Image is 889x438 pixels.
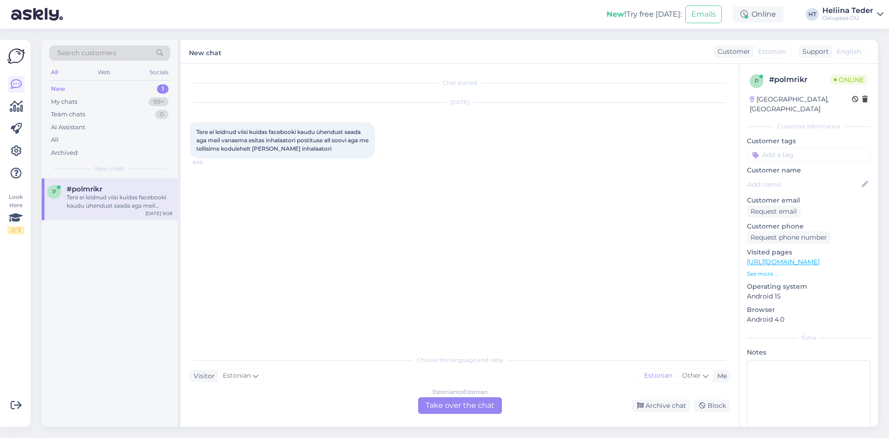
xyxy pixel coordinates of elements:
div: 1 [157,84,169,94]
div: Ostupesa OÜ [822,14,873,22]
div: Heliina Teder [822,7,873,14]
div: New [51,84,65,94]
div: Team chats [51,110,85,119]
p: Customer email [747,196,870,205]
input: Add name [747,179,860,190]
span: Estonian [758,47,786,57]
p: Operating system [747,282,870,292]
div: Choose the language and reply [190,356,730,364]
span: 9:08 [193,159,227,166]
p: Customer name [747,165,870,175]
div: Block [694,400,730,412]
div: All [49,66,60,78]
div: HT [806,8,819,21]
div: Look Here [7,193,24,235]
div: Chat started [190,79,730,87]
p: Android 15 [747,292,870,301]
span: p [755,77,759,84]
span: English [837,47,861,57]
div: # polmrikr [769,74,830,85]
img: Askly Logo [7,47,25,65]
p: Visited pages [747,248,870,257]
div: Tere ei leidnud viisi kuidas facebooki kaudu ühendust saada aga meil vanaema esitas inhalaatori p... [67,193,172,210]
div: [GEOGRAPHIC_DATA], [GEOGRAPHIC_DATA] [750,95,852,114]
p: Customer phone [747,222,870,231]
div: Me [714,371,727,381]
div: My chats [51,97,77,107]
span: Tere ei leidnud viisi kuidas facebooki kaudu ühendust saada aga meil vanaema esitas inhalaatori p... [196,128,370,152]
label: New chat [189,45,221,58]
span: Search customers [57,48,116,58]
div: Take over the chat [418,397,502,414]
p: Browser [747,305,870,315]
span: Other [682,371,701,380]
div: Customer [714,47,750,57]
div: 99+ [149,97,169,107]
span: p [52,188,56,195]
div: Archived [51,148,78,158]
div: Web [96,66,112,78]
div: AI Assistant [51,123,85,132]
div: [DATE] 9:08 [145,210,172,217]
div: All [51,135,59,145]
a: [URL][DOMAIN_NAME] [747,258,820,266]
button: Emails [685,6,722,23]
div: Estonian [639,369,677,383]
input: Add a tag [747,148,870,162]
span: Online [830,75,868,85]
div: Extra [747,334,870,342]
p: Customer tags [747,136,870,146]
div: 2 / 3 [7,226,24,235]
div: [DATE] [190,98,730,107]
p: Notes [747,348,870,357]
div: Try free [DATE]: [607,9,682,20]
div: Visitor [190,371,215,381]
b: New! [607,10,626,19]
div: Support [799,47,829,57]
div: Customer information [747,122,870,131]
div: Estonian to Estonian [432,388,488,396]
div: Online [733,6,783,23]
div: Request phone number [747,231,831,244]
p: Android 4.0 [747,315,870,324]
span: Estonian [223,371,251,381]
div: Archive chat [632,400,690,412]
a: Heliina TederOstupesa OÜ [822,7,883,22]
p: See more ... [747,270,870,278]
span: New chats [95,165,125,173]
div: Socials [148,66,170,78]
div: Request email [747,205,801,218]
div: 0 [155,110,169,119]
span: #polmrikr [67,185,102,193]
